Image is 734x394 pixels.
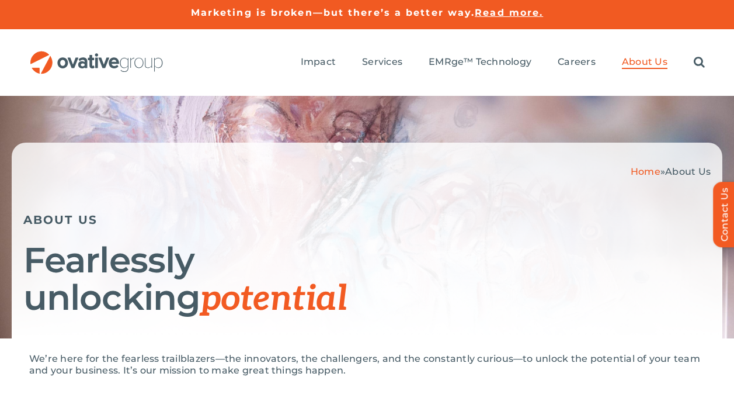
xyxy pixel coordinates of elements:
[694,56,705,69] a: Search
[631,166,660,177] a: Home
[622,56,667,69] a: About Us
[29,50,164,61] a: OG_Full_horizontal_RGB
[362,56,402,68] span: Services
[429,56,531,69] a: EMRge™ Technology
[301,44,705,81] nav: Menu
[200,278,347,320] span: potential
[362,56,402,69] a: Services
[23,241,711,318] h1: Fearlessly unlocking
[558,56,596,69] a: Careers
[301,56,336,69] a: Impact
[29,353,705,376] p: We’re here for the fearless trailblazers—the innovators, the challengers, and the constantly curi...
[191,7,475,18] a: Marketing is broken—but there’s a better way.
[622,56,667,68] span: About Us
[631,166,711,177] span: »
[665,166,711,177] span: About Us
[558,56,596,68] span: Careers
[475,7,543,18] a: Read more.
[429,56,531,68] span: EMRge™ Technology
[23,213,711,227] h5: ABOUT US
[301,56,336,68] span: Impact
